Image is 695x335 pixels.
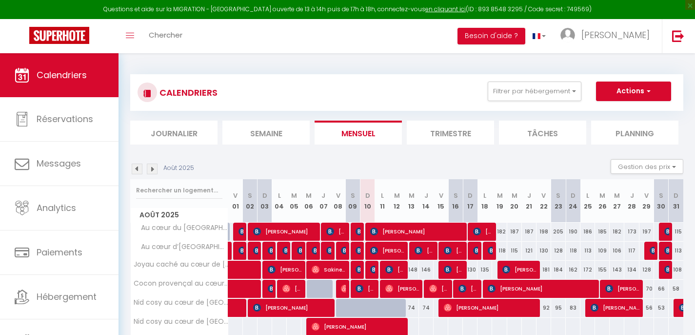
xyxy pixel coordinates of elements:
[553,19,662,53] a: ... [PERSON_NAME]
[477,179,492,223] th: 18
[541,191,546,200] abbr: V
[654,179,669,223] th: 30
[136,182,222,199] input: Rechercher un logement...
[624,223,639,241] div: 173
[551,242,566,260] div: 128
[477,261,492,279] div: 135
[580,242,595,260] div: 113
[610,179,624,223] th: 27
[356,241,360,260] span: [PERSON_NAME][DATE]
[37,246,82,258] span: Paiements
[610,223,624,241] div: 182
[132,318,230,325] span: Nid cosy au cœur de [GEOGRAPHIC_DATA]
[375,179,390,223] th: 11
[639,179,654,223] th: 29
[243,179,258,223] th: 02
[507,223,522,241] div: 187
[639,299,654,317] div: 56
[522,179,536,223] th: 21
[669,261,683,279] div: 108
[336,191,340,200] abbr: V
[672,30,684,42] img: logout
[425,5,466,13] a: en cliquant ici
[669,223,683,241] div: 115
[551,261,566,279] div: 184
[639,223,654,241] div: 197
[282,279,302,298] span: [PERSON_NAME]
[407,121,494,145] li: Trimestre
[580,179,595,223] th: 25
[605,279,639,298] span: [PERSON_NAME]
[669,242,683,260] div: 113
[238,241,243,260] span: [PERSON_NAME]
[429,279,449,298] span: [PERSON_NAME]
[370,260,375,279] span: [PERSON_NAME]
[566,242,580,260] div: 118
[566,179,580,223] th: 24
[566,261,580,279] div: 162
[253,298,331,317] span: [PERSON_NAME]
[571,191,576,200] abbr: D
[268,279,273,298] span: [PERSON_NAME]
[463,179,477,223] th: 17
[258,179,272,223] th: 03
[228,179,243,223] th: 01
[356,279,375,298] span: [PERSON_NAME]
[674,191,678,200] abbr: D
[488,279,595,298] span: [PERSON_NAME]
[599,191,605,200] abbr: M
[37,157,81,169] span: Messages
[272,179,287,223] th: 04
[341,241,346,260] span: [PERSON_NAME] KOLESI
[522,223,536,241] div: 187
[473,241,478,260] span: [PERSON_NAME]
[356,222,360,241] span: [PERSON_NAME]
[370,222,463,241] span: [PERSON_NAME]
[444,298,536,317] span: [PERSON_NAME]
[580,261,595,279] div: 172
[639,261,654,279] div: 128
[409,191,415,200] abbr: M
[492,179,507,223] th: 19
[507,179,522,223] th: 20
[419,179,434,223] th: 14
[385,279,419,298] span: [PERSON_NAME] &
[630,191,634,200] abbr: J
[654,294,695,335] iframe: LiveChat chat widget
[463,261,477,279] div: 130
[444,260,463,279] span: [PERSON_NAME]
[536,242,551,260] div: 130
[326,241,331,260] span: [PERSON_NAME]
[262,191,267,200] abbr: D
[331,179,345,223] th: 08
[37,69,87,81] span: Calendriers
[512,191,517,200] abbr: M
[497,191,503,200] abbr: M
[404,261,419,279] div: 148
[595,179,610,223] th: 26
[536,299,551,317] div: 92
[507,242,522,260] div: 115
[316,179,331,223] th: 07
[297,241,302,260] span: [PERSON_NAME]
[163,164,194,173] p: Août 2025
[291,191,297,200] abbr: M
[315,121,402,145] li: Mensuel
[468,191,473,200] abbr: D
[248,191,252,200] abbr: S
[591,298,639,317] span: [PERSON_NAME]
[394,191,400,200] abbr: M
[132,223,230,233] span: Au cœur du [GEOGRAPHIC_DATA]
[488,241,493,260] span: [PERSON_NAME]
[312,241,317,260] span: [PERSON_NAME]
[404,299,419,317] div: 74
[326,222,346,241] span: [PERSON_NAME]
[596,82,671,101] button: Actions
[268,260,302,279] span: [PERSON_NAME]
[233,191,238,200] abbr: V
[287,179,301,223] th: 05
[351,191,355,200] abbr: S
[301,179,316,223] th: 06
[306,191,312,200] abbr: M
[654,280,669,298] div: 66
